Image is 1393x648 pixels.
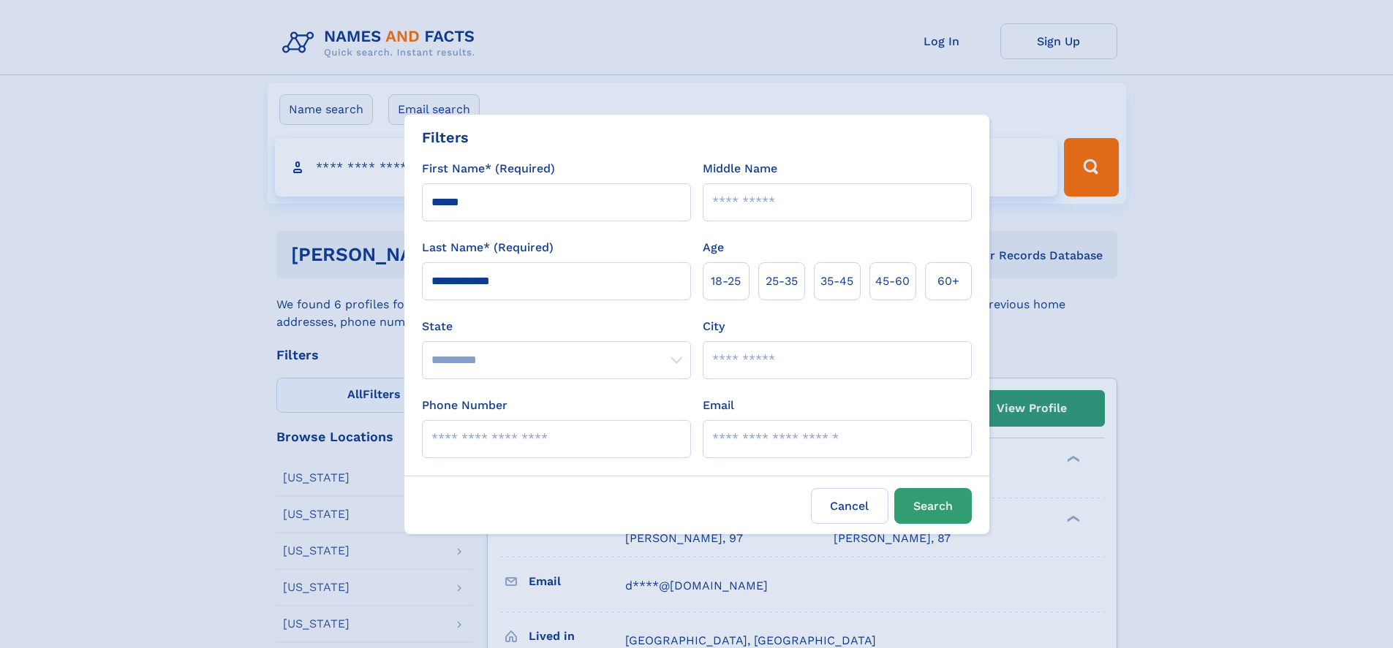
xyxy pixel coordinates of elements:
label: Email [703,397,734,414]
label: Age [703,239,724,256]
span: 60+ [937,272,959,290]
span: 35‑45 [820,272,853,290]
label: Last Name* (Required) [422,239,554,256]
label: First Name* (Required) [422,160,555,178]
label: State [422,318,691,335]
button: Search [894,488,972,524]
label: City [703,318,725,335]
span: 45‑60 [875,272,910,290]
span: 18‑25 [711,272,741,290]
span: 25‑35 [766,272,798,290]
label: Phone Number [422,397,507,414]
div: Filters [422,126,469,148]
label: Middle Name [703,160,777,178]
label: Cancel [811,488,888,524]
